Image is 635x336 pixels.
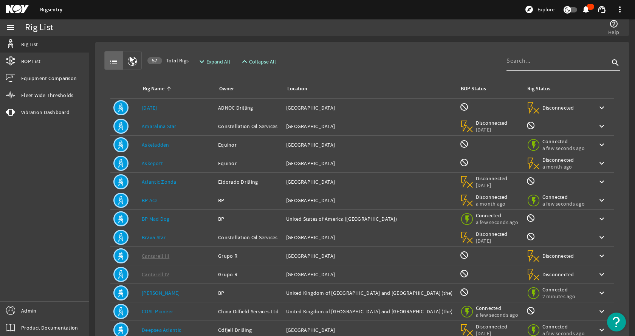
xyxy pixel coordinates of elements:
a: Brava Star [142,234,166,241]
span: Collapse All [249,58,276,65]
mat-icon: keyboard_arrow_down [597,159,606,168]
mat-icon: keyboard_arrow_down [597,122,606,131]
span: a month ago [542,163,575,170]
div: BP [218,215,280,223]
mat-icon: Rig Monitoring not available for this rig [526,214,535,223]
mat-icon: Rig Monitoring not available for this rig [526,306,535,315]
a: Rigsentry [40,6,62,13]
button: more_vert [611,0,629,19]
span: Disconnected [542,271,575,278]
a: Askepott [142,160,163,167]
span: Connected [476,212,518,219]
div: Equinor [218,141,280,149]
mat-icon: BOP Monitoring not available for this rig [460,158,469,167]
div: Grupo R [218,252,280,260]
span: Connected [542,286,575,293]
div: [GEOGRAPHIC_DATA] [286,104,454,111]
span: Disconnected [476,231,508,237]
div: [GEOGRAPHIC_DATA] [286,159,454,167]
span: a few seconds ago [476,219,518,226]
span: Equipment Comparison [21,74,77,82]
span: BOP List [21,57,40,65]
span: Rig List [21,40,38,48]
div: [GEOGRAPHIC_DATA] [286,234,454,241]
mat-icon: keyboard_arrow_down [597,325,606,334]
div: [GEOGRAPHIC_DATA] [286,252,454,260]
mat-icon: Rig Monitoring not available for this rig [526,121,535,130]
a: Amaralina Star [142,123,177,130]
div: Rig Name [143,85,164,93]
span: 2 minutes ago [542,293,575,300]
span: Connected [542,194,585,200]
mat-icon: menu [6,23,15,32]
span: [DATE] [476,126,508,133]
div: Odfjell Drilling [218,326,280,334]
mat-icon: Rig Monitoring not available for this rig [526,177,535,186]
div: Equinor [218,159,280,167]
mat-icon: keyboard_arrow_down [597,196,606,205]
span: a few seconds ago [542,200,585,207]
span: Vibration Dashboard [21,108,70,116]
div: Owner [218,85,277,93]
span: Connected [476,305,518,311]
div: BOP Status [461,85,486,93]
span: a few seconds ago [476,311,518,318]
span: Help [608,28,619,36]
div: Eldorado Drilling [218,178,280,186]
button: Expand All [194,55,233,68]
a: Cantarell III [142,252,169,259]
button: Collapse All [237,55,279,68]
input: Search... [506,56,609,65]
a: COSL Pioneer [142,308,173,315]
div: [GEOGRAPHIC_DATA] [286,122,454,130]
mat-icon: keyboard_arrow_down [597,288,606,297]
mat-icon: BOP Monitoring not available for this rig [460,269,469,278]
div: Rig Status [527,85,550,93]
mat-icon: keyboard_arrow_down [597,233,606,242]
span: [DATE] [476,237,508,244]
mat-icon: vibration [6,108,15,117]
div: [GEOGRAPHIC_DATA] [286,178,454,186]
div: [GEOGRAPHIC_DATA] [286,141,454,149]
div: Location [287,85,307,93]
span: Disconnected [476,175,508,182]
button: Open Resource Center [607,313,626,331]
mat-icon: BOP Monitoring not available for this rig [460,102,469,111]
a: Askeladden [142,141,169,148]
div: BP [218,289,280,297]
span: [DATE] [476,182,508,189]
mat-icon: keyboard_arrow_down [597,177,606,186]
span: Explore [537,6,554,13]
span: Disconnected [542,156,575,163]
mat-icon: expand_less [240,57,246,66]
div: [GEOGRAPHIC_DATA] [286,326,454,334]
div: 57 [147,57,162,64]
mat-icon: BOP Monitoring not available for this rig [460,251,469,260]
a: Atlantic Zonda [142,178,177,185]
button: Explore [522,3,558,15]
mat-icon: support_agent [597,5,606,14]
mat-icon: expand_more [197,57,203,66]
mat-icon: BOP Monitoring not available for this rig [460,139,469,149]
span: Disconnected [476,194,508,200]
span: Disconnected [476,323,508,330]
div: Rig List [25,24,53,31]
mat-icon: keyboard_arrow_down [597,251,606,260]
div: China Oilfield Services Ltd. [218,308,280,315]
div: Constellation Oil Services [218,122,280,130]
span: Fleet Wide Thresholds [21,91,73,99]
span: a month ago [476,200,508,207]
span: Connected [542,138,585,145]
div: Rig Name [142,85,209,93]
a: [PERSON_NAME] [142,290,180,296]
span: Product Documentation [21,324,78,331]
span: a few seconds ago [542,145,585,152]
div: Owner [219,85,234,93]
div: United Kingdom of [GEOGRAPHIC_DATA] and [GEOGRAPHIC_DATA] (the) [286,308,454,315]
a: [DATE] [142,104,157,111]
mat-icon: keyboard_arrow_down [597,140,606,149]
mat-icon: help_outline [609,19,618,28]
div: BP [218,197,280,204]
div: Location [286,85,451,93]
div: Constellation Oil Services [218,234,280,241]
